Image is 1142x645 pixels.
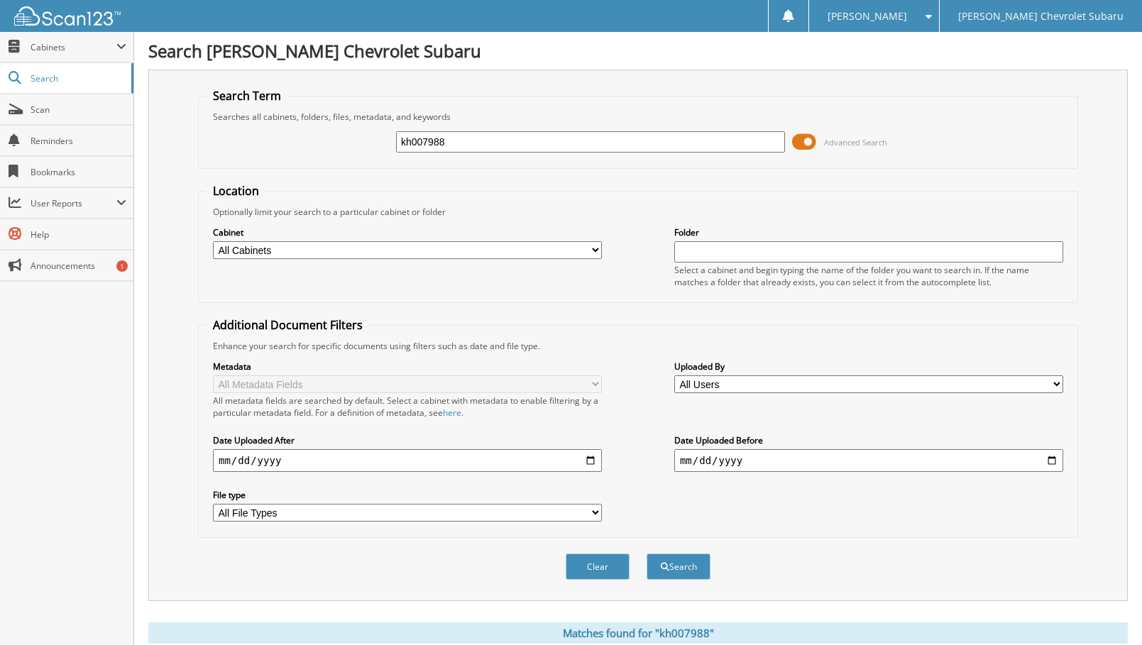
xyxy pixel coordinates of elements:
input: start [213,449,602,472]
label: Date Uploaded After [213,434,602,446]
span: Search [31,72,124,84]
label: Folder [674,226,1063,238]
div: 1 [116,260,128,272]
div: Optionally limit your search to a particular cabinet or folder [206,206,1070,218]
legend: Search Term [206,88,288,104]
label: Uploaded By [674,360,1063,373]
span: Advanced Search [824,137,887,148]
span: [PERSON_NAME] [828,12,907,21]
label: Cabinet [213,226,602,238]
legend: Location [206,183,266,199]
label: Date Uploaded Before [674,434,1063,446]
button: Clear [566,553,630,580]
span: Cabinets [31,41,116,53]
img: scan123-logo-white.svg [14,6,121,26]
span: [PERSON_NAME] Chevrolet Subaru [958,12,1124,21]
span: Help [31,228,126,241]
label: Metadata [213,360,602,373]
h1: Search [PERSON_NAME] Chevrolet Subaru [148,39,1128,62]
span: Reminders [31,135,126,147]
div: Matches found for "kh007988" [148,622,1128,644]
legend: Additional Document Filters [206,317,370,333]
span: Bookmarks [31,166,126,178]
label: File type [213,489,602,501]
div: Enhance your search for specific documents using filters such as date and file type. [206,340,1070,352]
div: Select a cabinet and begin typing the name of the folder you want to search in. If the name match... [674,264,1063,288]
span: Scan [31,104,126,116]
div: All metadata fields are searched by default. Select a cabinet with metadata to enable filtering b... [213,395,602,419]
div: Searches all cabinets, folders, files, metadata, and keywords [206,111,1070,123]
span: User Reports [31,197,116,209]
span: Announcements [31,260,126,272]
a: here [443,407,461,419]
input: end [674,449,1063,472]
button: Search [647,553,710,580]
